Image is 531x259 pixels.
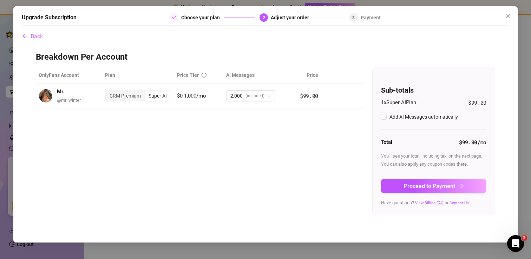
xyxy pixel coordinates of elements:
[177,93,206,99] span: $0-1,000/mo
[468,99,486,107] span: $99.00
[502,13,513,19] span: Close
[145,91,171,101] div: Super AI
[389,113,458,121] div: Add AI Messages automatically
[223,67,292,84] th: AI Messages
[293,67,321,84] th: Price
[381,85,486,95] h4: Sub-totals
[507,235,524,252] iframe: Intercom live chat
[502,11,513,22] button: Close
[271,13,313,22] div: Adjust your order
[57,88,64,95] strong: Mr.
[263,15,265,20] span: 2
[36,52,495,63] h3: Breakdown Per Account
[22,33,28,39] span: arrow-left
[450,201,469,205] a: Contact Us
[36,67,102,84] th: OnlyFans Account
[458,183,464,189] span: arrow-right
[177,72,199,78] span: Price Tier
[31,33,43,40] span: Back
[106,91,145,101] div: CRM Premium
[505,13,511,19] span: close
[105,90,171,101] div: segmented control
[230,91,243,101] span: 2,000
[245,91,264,101] span: (included)
[381,200,469,205] span: Have questions? or
[361,13,381,22] div: Payment
[300,92,318,99] span: $99.00
[381,179,486,193] button: Proceed to Paymentarrow-right
[459,139,486,146] strong: $99.00 /mo
[102,67,174,84] th: Plan
[381,139,392,145] strong: Total
[57,98,81,103] span: @ mr_winter
[39,89,52,102] img: avatar.jpg
[22,13,77,22] h5: Upgrade Subscription
[352,15,355,20] span: 3
[381,99,416,107] span: 1 x Super AI Plan
[381,153,482,166] span: You'll see your total, including tax, on the next page. You can also apply any coupon codes there.
[415,201,444,205] a: View Billing FAQ
[172,15,176,20] span: check
[22,29,43,43] button: Back
[202,73,206,78] span: info-circle
[181,13,224,22] div: Choose your plan
[522,235,527,241] span: 2
[404,183,455,190] span: Proceed to Payment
